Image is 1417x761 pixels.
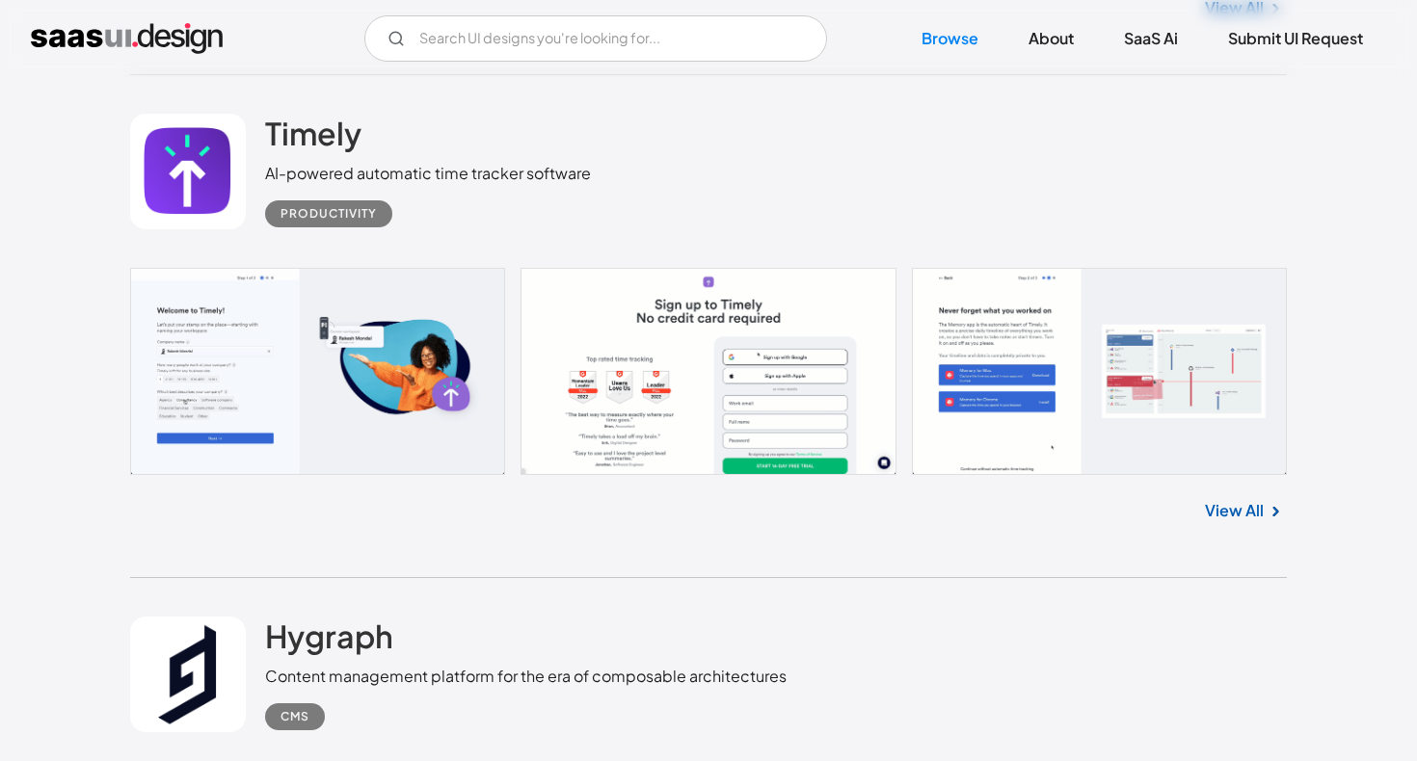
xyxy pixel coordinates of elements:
[364,15,827,62] form: Email Form
[31,23,223,54] a: home
[265,114,361,152] h2: Timely
[265,665,787,688] div: Content management platform for the era of composable architectures
[1005,17,1097,60] a: About
[1101,17,1201,60] a: SaaS Ai
[265,162,591,185] div: AI-powered automatic time tracker software
[1205,499,1264,522] a: View All
[281,202,377,225] div: Productivity
[265,617,393,655] h2: Hygraph
[1205,17,1386,60] a: Submit UI Request
[281,705,309,728] div: CMS
[898,17,1002,60] a: Browse
[364,15,827,62] input: Search UI designs you're looking for...
[265,114,361,162] a: Timely
[265,617,393,665] a: Hygraph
